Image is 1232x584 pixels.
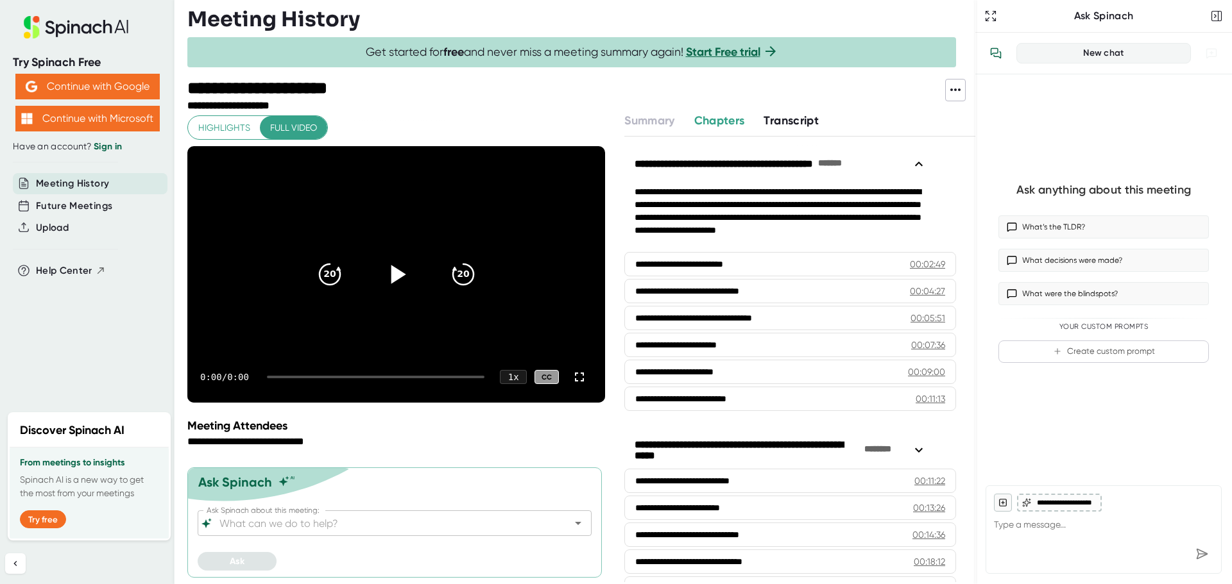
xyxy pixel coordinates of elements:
button: Close conversation sidebar [1208,7,1226,25]
span: Summary [624,113,674,128]
div: 00:14:36 [912,528,945,541]
div: 00:18:12 [914,555,945,568]
div: Ask anything about this meeting [1016,183,1191,197]
div: 00:09:00 [908,365,945,378]
button: Future Meetings [36,199,112,213]
span: Highlights [198,120,250,136]
button: Full video [260,116,327,140]
span: Help Center [36,263,92,278]
button: Ask [198,552,277,571]
button: View conversation history [983,40,1009,66]
div: Meeting Attendees [187,419,608,433]
div: Try Spinach Free [13,55,162,70]
button: Transcript [764,112,819,129]
span: Get started for and never miss a meeting summary again! [366,45,778,60]
button: Create custom prompt [998,340,1209,363]
span: Ask [230,556,244,567]
img: Aehbyd4JwY73AAAAAElFTkSuQmCC [26,81,37,92]
b: free [443,45,464,59]
span: Transcript [764,113,819,128]
a: Start Free trial [686,45,760,59]
button: Continue with Google [15,74,160,99]
button: Chapters [694,112,745,129]
div: New chat [1025,47,1183,59]
button: Upload [36,221,69,235]
button: Continue with Microsoft [15,106,160,131]
button: Try free [20,510,66,528]
button: Open [569,514,587,532]
div: Your Custom Prompts [998,322,1209,331]
span: Chapters [694,113,745,128]
div: 00:07:36 [911,338,945,351]
input: What can we do to help? [217,514,550,532]
button: Collapse sidebar [5,553,26,574]
div: Ask Spinach [198,474,272,490]
div: 00:13:26 [913,501,945,514]
div: Ask Spinach [1000,10,1208,22]
div: Have an account? [13,141,162,153]
button: Meeting History [36,176,109,191]
button: What were the blindspots? [998,282,1209,305]
button: Expand to Ask Spinach page [982,7,1000,25]
button: Highlights [188,116,261,140]
div: 00:04:27 [910,285,945,297]
div: 1 x [500,370,527,384]
div: 00:05:51 [911,312,945,324]
div: 00:02:49 [910,258,945,271]
button: What decisions were made? [998,249,1209,272]
button: Summary [624,112,674,129]
div: 00:11:22 [914,474,945,487]
div: CC [535,370,559,385]
span: Full video [270,120,317,136]
a: Sign in [94,141,122,152]
div: 0:00 / 0:00 [200,372,252,382]
button: What’s the TLDR? [998,215,1209,238]
div: 00:11:13 [916,392,945,405]
h3: From meetings to insights [20,458,158,468]
h3: Meeting History [187,7,360,31]
button: Help Center [36,263,106,278]
p: Spinach AI is a new way to get the most from your meetings [20,473,158,500]
h2: Discover Spinach AI [20,422,124,439]
div: Send message [1190,542,1213,565]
